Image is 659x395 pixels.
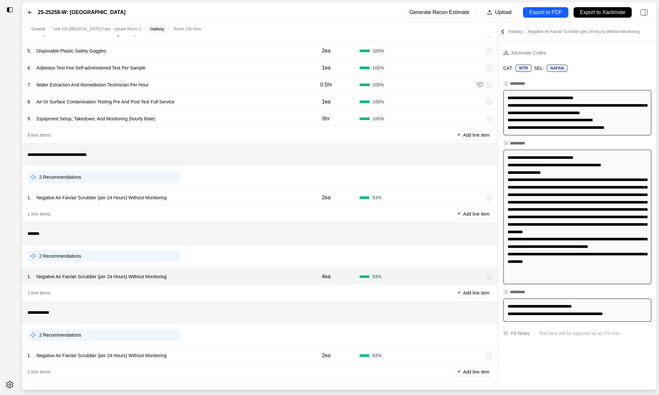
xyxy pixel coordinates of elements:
[523,7,568,18] button: Export to PDF
[372,194,382,201] span: 93 %
[511,329,530,337] div: F9 Notes
[322,115,330,123] p: 6hr
[34,351,169,360] p: Negative Air Fan/air Scrubber (per 24 Hours) Without Monitoring
[372,82,384,88] span: 100 %
[455,367,492,376] button: +Add line item
[372,352,382,359] span: 93 %
[320,81,332,89] p: 0.5hr
[27,82,31,88] p: 7 .
[455,130,492,140] button: +Add line item
[150,26,164,32] p: Hallway
[463,211,490,217] p: Add line item
[27,273,31,280] p: 1 .
[39,174,81,180] p: 2 Recommendations
[372,99,384,105] span: 100 %
[637,5,651,20] img: right-panel.svg
[509,29,640,34] p: Hallway
[495,9,511,16] p: Upload
[573,7,632,18] button: Export to Xactimate
[457,131,460,139] p: +
[580,9,625,16] p: Export to Xactimate
[372,48,384,54] span: 100 %
[322,47,331,55] p: 2ea
[27,211,51,217] p: 1 line items
[174,26,201,32] p: Room 130 Area
[38,8,126,16] label: 25-25258-W: [GEOGRAPHIC_DATA]
[39,332,81,338] p: 2 Recommendations
[528,29,639,34] span: Negative Air Fan/air Scrubber (per 24 Hours) Without Monitoring
[481,7,518,18] button: Upload
[455,209,492,219] button: +Add line item
[34,46,109,55] p: Disposable Plastic Safety Goggles
[34,63,148,72] p: Asbestos Test Fee Self-administered Test Per Sample
[39,253,81,259] p: 2 Recommendations
[27,115,31,122] p: 9 .
[54,26,141,32] p: Unit 100 [MEDICAL_DATA] Care - Uptake Room 1
[34,193,169,202] p: Negative Air Fan/air Scrubber (per 24 Hours) Without Monitoring
[34,97,177,106] p: Air Or Surface Contamination Testing Pre And Post Test Full Service
[322,194,331,202] p: 2ea
[322,273,331,281] p: 4ea
[477,82,483,88] img: comment
[457,368,460,375] p: +
[515,65,531,72] div: WTR
[322,64,331,72] p: 1ea
[503,331,508,335] img: comment
[27,132,51,138] p: 9 line items
[322,98,331,106] p: 1ea
[34,114,158,123] p: Equipment Setup, Takedown, And Monitoring (hourly Rate)
[457,289,460,296] p: +
[27,65,31,71] p: 6 .
[372,273,382,280] span: 93 %
[409,9,469,16] p: Generate Recon Estimate
[34,272,169,281] p: Negative Air Fan/air Scrubber (per 24 Hours) Without Monitoring
[27,290,51,296] p: 1 line items
[31,26,45,32] p: General
[511,49,546,57] div: Xactimate Codes
[463,290,490,296] p: Add line item
[403,7,476,18] button: Generate Recon Estimate
[457,210,460,218] p: +
[534,65,544,71] p: SEL:
[529,9,562,16] p: Export to PDF
[27,369,51,375] p: 1 line items
[463,369,490,375] p: Add line item
[27,352,31,359] p: 1 .
[322,352,331,359] p: 2ea
[7,7,13,13] img: toggle sidebar
[547,65,567,72] div: NAFAN
[27,48,31,54] p: 5 .
[539,330,651,337] p: Text here will be exported as an F9 note.
[463,132,490,138] p: Add line item
[522,29,528,34] span: /
[455,288,492,297] button: +Add line item
[372,65,384,71] span: 100 %
[27,99,31,105] p: 8 .
[34,80,151,89] p: Water Extraction And Remediation Technician Per Hour
[372,115,384,122] span: 100 %
[503,65,513,71] p: CAT:
[27,194,31,201] p: 1 .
